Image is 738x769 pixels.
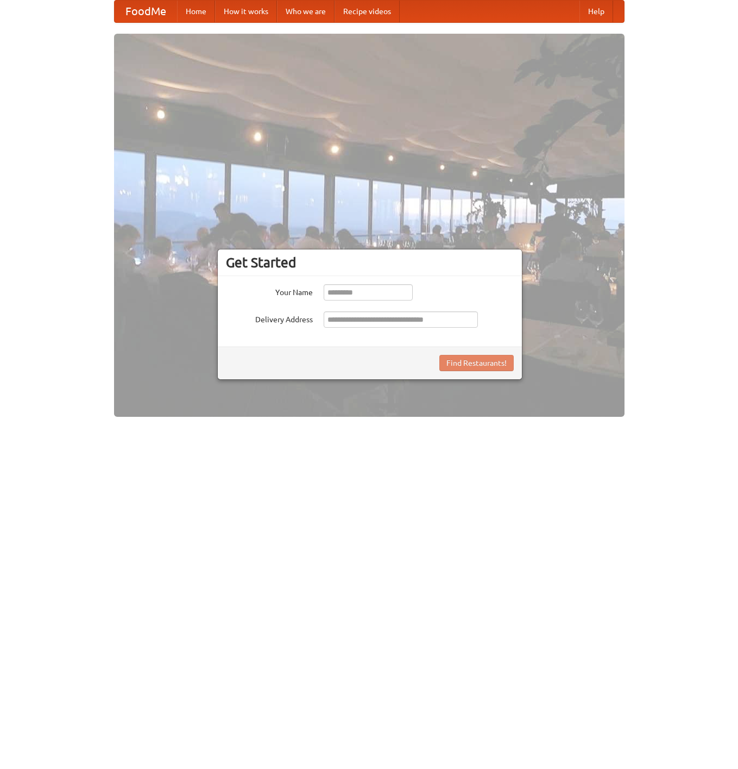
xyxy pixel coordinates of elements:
[335,1,400,22] a: Recipe videos
[177,1,215,22] a: Home
[226,311,313,325] label: Delivery Address
[579,1,613,22] a: Help
[226,284,313,298] label: Your Name
[277,1,335,22] a: Who we are
[215,1,277,22] a: How it works
[115,1,177,22] a: FoodMe
[226,254,514,271] h3: Get Started
[439,355,514,371] button: Find Restaurants!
